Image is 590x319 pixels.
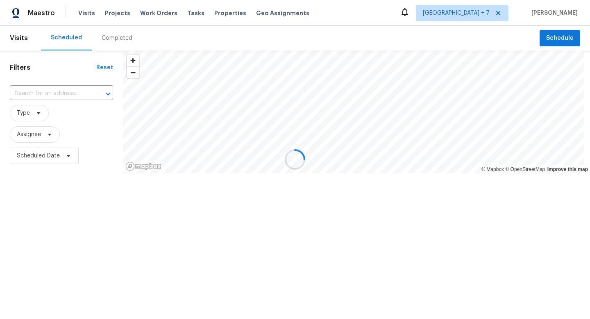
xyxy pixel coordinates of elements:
a: Mapbox homepage [125,162,161,171]
a: OpenStreetMap [505,166,545,172]
a: Improve this map [547,166,588,172]
a: Mapbox [481,166,504,172]
button: Zoom in [127,55,139,66]
button: Zoom out [127,66,139,78]
span: Zoom out [127,67,139,78]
